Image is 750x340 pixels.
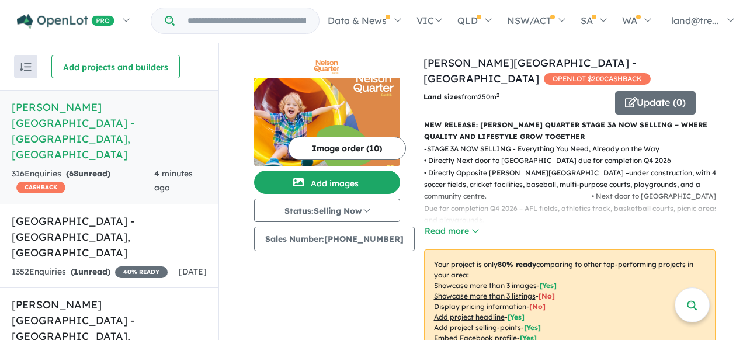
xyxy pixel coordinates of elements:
span: [ No ] [539,292,555,300]
b: 80 % ready [498,260,536,269]
h5: [GEOGRAPHIC_DATA] - [GEOGRAPHIC_DATA] , [GEOGRAPHIC_DATA] [12,213,207,261]
h5: [PERSON_NAME][GEOGRAPHIC_DATA] - [GEOGRAPHIC_DATA] , [GEOGRAPHIC_DATA] [12,99,207,162]
span: [ No ] [529,302,546,311]
u: 250 m [478,92,499,101]
a: [PERSON_NAME][GEOGRAPHIC_DATA] - [GEOGRAPHIC_DATA] [423,56,636,85]
div: 316 Enquir ies [12,167,154,195]
span: [ Yes ] [508,313,525,321]
span: OPENLOT $ 200 CASHBACK [544,73,651,85]
img: sort.svg [20,63,32,71]
button: Update (0) [615,91,696,115]
span: 40 % READY [115,266,168,278]
u: Showcase more than 3 images [434,281,537,290]
strong: ( unread) [71,266,110,277]
u: Add project selling-points [434,323,521,332]
u: Add project headline [434,313,505,321]
a: Nelson Quarter Estate - Box Hill LogoNelson Quarter Estate - Box Hill [254,55,400,166]
span: 1 [74,266,78,277]
button: Sales Number:[PHONE_NUMBER] [254,227,415,251]
button: Image order (10) [288,137,406,160]
input: Try estate name, suburb, builder or developer [177,8,317,33]
p: NEW RELEASE: [PERSON_NAME] QUARTER STAGE 3A NOW SELLING – WHERE QUALITY AND LIFESTYLE GROW TOGETHER [424,119,716,143]
button: Status:Selling Now [254,199,400,222]
img: Openlot PRO Logo White [17,14,114,29]
span: CASHBACK [16,182,65,193]
span: [DATE] [179,266,207,277]
button: Add projects and builders [51,55,180,78]
b: Land sizes [423,92,461,101]
p: - STAGE 3A NOW SELLING - Everything You Need, Already on the Way • Directly Next door to [GEOGRAP... [424,143,725,262]
span: 4 minutes ago [154,168,193,193]
div: 1352 Enquir ies [12,265,168,279]
img: Nelson Quarter Estate - Box Hill Logo [259,60,395,74]
u: Showcase more than 3 listings [434,292,536,300]
span: land@tre... [671,15,719,26]
span: [ Yes ] [540,281,557,290]
span: [ Yes ] [524,323,541,332]
p: from [423,91,606,103]
button: Add images [254,171,400,194]
strong: ( unread) [66,168,110,179]
img: Nelson Quarter Estate - Box Hill [254,78,400,166]
span: 68 [69,168,78,179]
u: Display pricing information [434,302,526,311]
sup: 2 [496,92,499,98]
button: Read more [424,224,479,238]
